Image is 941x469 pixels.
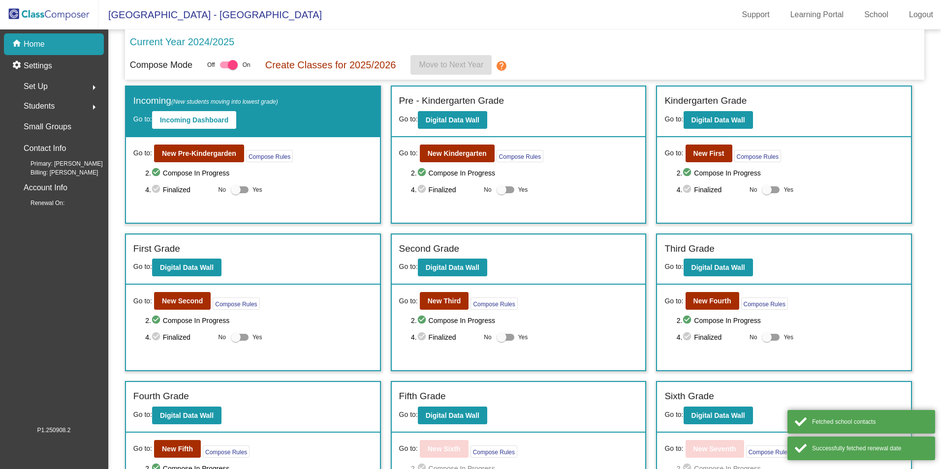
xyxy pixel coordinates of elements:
[399,263,418,270] span: Go to:
[812,444,928,453] div: Successfully fetched renewal date
[160,116,228,124] b: Incoming Dashboard
[24,99,55,113] span: Students
[734,150,781,162] button: Compose Rules
[693,297,731,305] b: New Fourth
[162,445,193,453] b: New Fifth
[219,333,226,342] span: No
[252,331,262,343] span: Yes
[420,440,469,458] button: New Sixth
[783,7,852,23] a: Learning Portal
[252,184,262,196] span: Yes
[15,168,98,177] span: Billing: [PERSON_NAME]
[497,150,543,162] button: Compose Rules
[677,167,904,179] span: 2. Compose In Progress
[12,60,24,72] mat-icon: settings
[496,60,507,72] mat-icon: help
[682,167,694,179] mat-icon: check_circle
[484,185,491,194] span: No
[426,264,479,271] b: Digital Data Wall
[151,184,163,196] mat-icon: check_circle
[426,116,479,124] b: Digital Data Wall
[693,445,736,453] b: New Seventh
[746,445,793,458] button: Compose Rules
[399,296,418,306] span: Go to:
[133,296,152,306] span: Go to:
[162,149,236,157] b: New Pre-Kindergarden
[418,407,487,424] button: Digital Data Wall
[470,297,517,310] button: Compose Rules
[213,297,259,310] button: Compose Rules
[411,331,479,343] span: 4. Finalized
[399,443,418,454] span: Go to:
[15,199,64,207] span: Renewal On:
[664,242,714,256] label: Third Grade
[133,115,152,123] span: Go to:
[664,443,683,454] span: Go to:
[145,167,372,179] span: 2. Compose In Progress
[133,94,278,108] label: Incoming
[812,417,928,426] div: Fetched school contacts
[750,333,757,342] span: No
[133,443,152,454] span: Go to:
[246,150,293,162] button: Compose Rules
[691,116,745,124] b: Digital Data Wall
[426,411,479,419] b: Digital Data Wall
[682,184,694,196] mat-icon: check_circle
[484,333,491,342] span: No
[664,263,683,270] span: Go to:
[419,60,484,69] span: Move to Next Year
[133,263,152,270] span: Go to:
[518,184,528,196] span: Yes
[133,410,152,418] span: Go to:
[418,111,487,129] button: Digital Data Wall
[411,315,638,326] span: 2. Compose In Progress
[741,297,788,310] button: Compose Rules
[664,94,747,108] label: Kindergarten Grade
[684,111,753,129] button: Digital Data Wall
[677,331,745,343] span: 4. Finalized
[664,148,683,158] span: Go to:
[901,7,941,23] a: Logout
[664,115,683,123] span: Go to:
[133,148,152,158] span: Go to:
[24,181,67,195] p: Account Info
[145,184,213,196] span: 4. Finalized
[98,7,322,23] span: [GEOGRAPHIC_DATA] - [GEOGRAPHIC_DATA]
[399,94,504,108] label: Pre - Kindergarten Grade
[162,297,203,305] b: New Second
[686,292,739,310] button: New Fourth
[664,410,683,418] span: Go to:
[682,331,694,343] mat-icon: check_circle
[151,331,163,343] mat-icon: check_circle
[399,389,446,404] label: Fifth Grade
[160,264,214,271] b: Digital Data Wall
[203,445,250,458] button: Compose Rules
[399,242,460,256] label: Second Grade
[24,60,52,72] p: Settings
[399,410,418,418] span: Go to:
[693,149,724,157] b: New First
[784,184,793,196] span: Yes
[88,101,100,113] mat-icon: arrow_right
[152,111,236,129] button: Incoming Dashboard
[411,184,479,196] span: 4. Finalized
[399,148,418,158] span: Go to:
[265,58,396,72] p: Create Classes for 2025/2026
[411,167,638,179] span: 2. Compose In Progress
[691,264,745,271] b: Digital Data Wall
[784,331,793,343] span: Yes
[734,7,778,23] a: Support
[856,7,896,23] a: School
[420,292,469,310] button: New Third
[152,259,221,276] button: Digital Data Wall
[219,185,226,194] span: No
[691,411,745,419] b: Digital Data Wall
[686,145,732,162] button: New First
[664,296,683,306] span: Go to:
[677,315,904,326] span: 2. Compose In Progress
[417,167,429,179] mat-icon: check_circle
[145,315,372,326] span: 2. Compose In Progress
[428,297,461,305] b: New Third
[12,38,24,50] mat-icon: home
[518,331,528,343] span: Yes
